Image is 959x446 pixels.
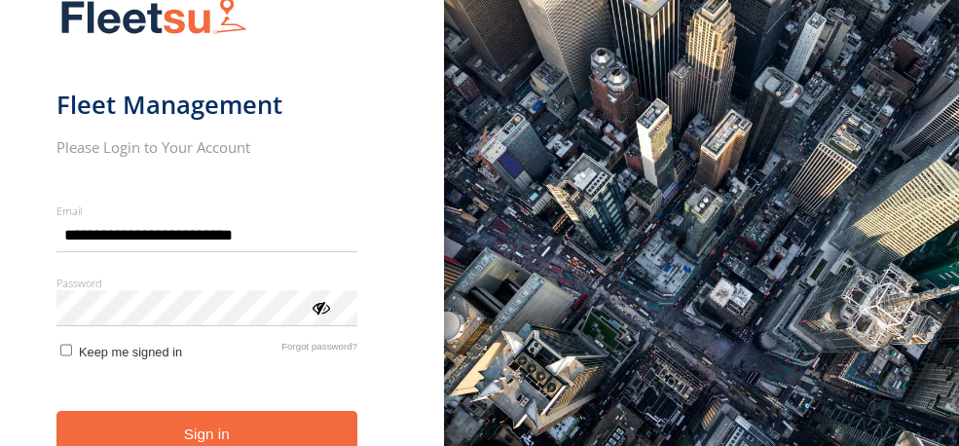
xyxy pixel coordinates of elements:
[79,345,182,359] span: Keep me signed in
[56,137,357,157] h2: Please Login to Your Account
[56,276,357,290] label: Password
[56,89,357,121] h1: Fleet Management
[281,341,357,359] a: Forgot password?
[311,297,330,316] div: ViewPassword
[56,204,357,218] label: Email
[60,344,73,356] input: Keep me signed in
